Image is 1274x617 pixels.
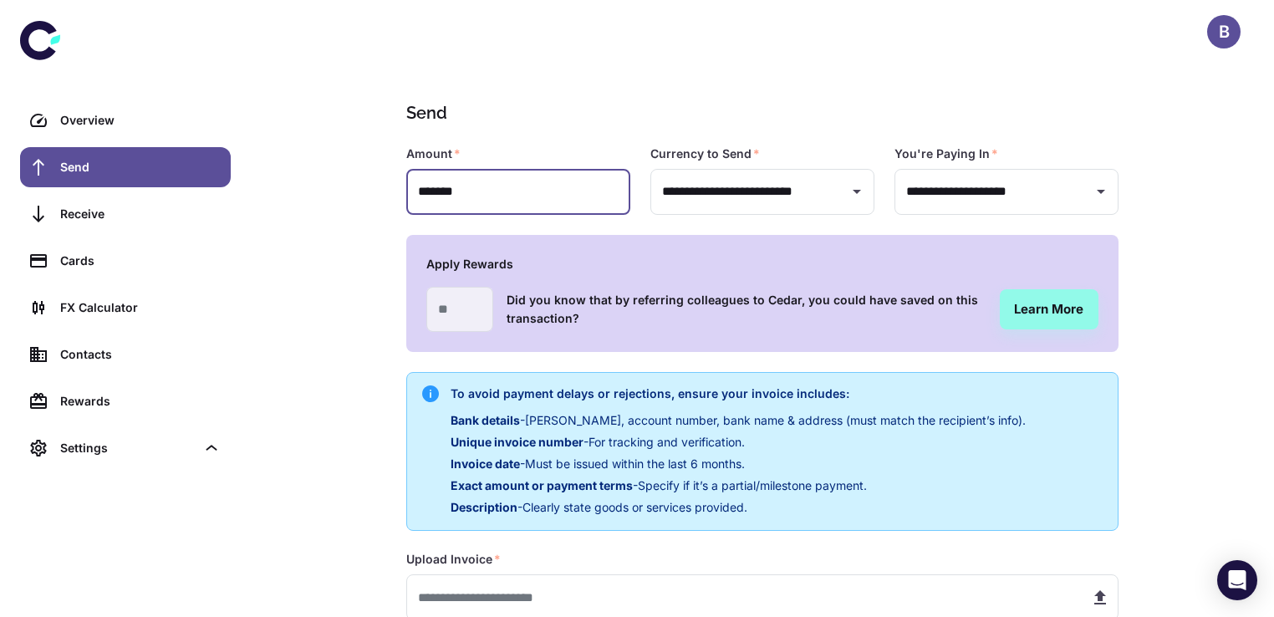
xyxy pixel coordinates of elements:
[406,145,461,162] label: Amount
[60,252,221,270] div: Cards
[60,111,221,130] div: Overview
[60,205,221,223] div: Receive
[451,478,633,492] span: Exact amount or payment terms
[1000,289,1098,329] a: Learn More
[20,334,231,375] a: Contacts
[60,345,221,364] div: Contacts
[451,433,1026,451] p: - For tracking and verification.
[451,500,517,514] span: Description
[451,385,1026,403] h6: To avoid payment delays or rejections, ensure your invoice includes:
[1089,180,1113,203] button: Open
[451,413,520,427] span: Bank details
[60,158,221,176] div: Send
[20,428,231,468] div: Settings
[406,551,501,568] label: Upload Invoice
[451,435,583,449] span: Unique invoice number
[426,255,1098,273] h6: Apply Rewards
[650,145,760,162] label: Currency to Send
[406,100,1112,125] h1: Send
[894,145,998,162] label: You're Paying In
[20,147,231,187] a: Send
[1217,560,1257,600] div: Open Intercom Messenger
[20,288,231,328] a: FX Calculator
[451,477,1026,495] p: - Specify if it’s a partial/milestone payment.
[451,456,520,471] span: Invoice date
[451,455,1026,473] p: - Must be issued within the last 6 months.
[20,381,231,421] a: Rewards
[451,411,1026,430] p: - [PERSON_NAME], account number, bank name & address (must match the recipient’s info).
[20,100,231,140] a: Overview
[60,439,196,457] div: Settings
[507,291,986,328] h6: Did you know that by referring colleagues to Cedar, you could have saved on this transaction?
[1207,15,1241,48] button: B
[20,194,231,234] a: Receive
[451,498,1026,517] p: - Clearly state goods or services provided.
[60,392,221,410] div: Rewards
[845,180,869,203] button: Open
[20,241,231,281] a: Cards
[60,298,221,317] div: FX Calculator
